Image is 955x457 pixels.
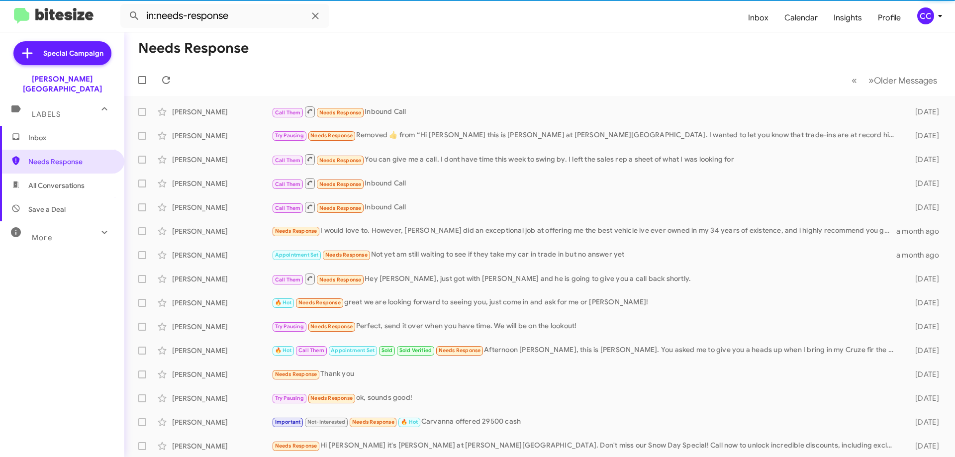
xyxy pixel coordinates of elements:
[172,417,272,427] div: [PERSON_NAME]
[899,346,947,356] div: [DATE]
[899,369,947,379] div: [DATE]
[275,132,304,139] span: Try Pausing
[899,274,947,284] div: [DATE]
[275,205,301,211] span: Call Them
[319,109,362,116] span: Needs Response
[32,110,61,119] span: Labels
[275,419,301,425] span: Important
[120,4,329,28] input: Search
[275,181,301,187] span: Call Them
[272,177,899,189] div: Inbound Call
[899,155,947,165] div: [DATE]
[325,252,368,258] span: Needs Response
[275,299,292,306] span: 🔥 Hot
[172,107,272,117] div: [PERSON_NAME]
[28,157,113,167] span: Needs Response
[275,443,317,449] span: Needs Response
[272,321,899,332] div: Perfect, send it over when you have time. We will be on the lookout!
[382,347,393,354] span: Sold
[776,3,826,32] a: Calendar
[917,7,934,24] div: CC
[272,440,899,452] div: Hi [PERSON_NAME] it's [PERSON_NAME] at [PERSON_NAME][GEOGRAPHIC_DATA]. Don't miss our Snow Day Sp...
[298,299,341,306] span: Needs Response
[275,252,319,258] span: Appointment Set
[272,297,899,308] div: great we are looking forward to seeing you, just come in and ask for me or [PERSON_NAME]!
[275,228,317,234] span: Needs Response
[896,250,947,260] div: a month ago
[399,347,432,354] span: Sold Verified
[331,347,375,354] span: Appointment Set
[28,133,113,143] span: Inbox
[138,40,249,56] h1: Needs Response
[43,48,103,58] span: Special Campaign
[275,109,301,116] span: Call Them
[899,393,947,403] div: [DATE]
[272,368,899,380] div: Thank you
[439,347,481,354] span: Needs Response
[899,298,947,308] div: [DATE]
[272,130,899,141] div: Removed ‌👍‌ from “ Hi [PERSON_NAME] this is [PERSON_NAME] at [PERSON_NAME][GEOGRAPHIC_DATA]. I wa...
[275,395,304,401] span: Try Pausing
[272,416,899,428] div: Carvanna offered 29500 cash
[319,157,362,164] span: Needs Response
[298,347,324,354] span: Call Them
[909,7,944,24] button: CC
[319,181,362,187] span: Needs Response
[172,179,272,188] div: [PERSON_NAME]
[275,323,304,330] span: Try Pausing
[172,226,272,236] div: [PERSON_NAME]
[272,105,899,118] div: Inbound Call
[172,346,272,356] div: [PERSON_NAME]
[172,441,272,451] div: [PERSON_NAME]
[826,3,870,32] a: Insights
[874,75,937,86] span: Older Messages
[896,226,947,236] div: a month ago
[172,131,272,141] div: [PERSON_NAME]
[172,274,272,284] div: [PERSON_NAME]
[172,369,272,379] div: [PERSON_NAME]
[319,276,362,283] span: Needs Response
[275,276,301,283] span: Call Them
[307,419,346,425] span: Not-Interested
[868,74,874,87] span: »
[319,205,362,211] span: Needs Response
[28,204,66,214] span: Save a Deal
[272,153,899,166] div: You can give me a call. I dont have time this week to swing by. I left the sales rep a sheet of w...
[272,201,899,213] div: Inbound Call
[899,417,947,427] div: [DATE]
[172,322,272,332] div: [PERSON_NAME]
[310,132,353,139] span: Needs Response
[272,249,896,261] div: Not yet am still waiting to see if they take my car in trade in but no answer yet
[272,392,899,404] div: ok, sounds good!
[740,3,776,32] a: Inbox
[32,233,52,242] span: More
[172,393,272,403] div: [PERSON_NAME]
[899,107,947,117] div: [DATE]
[899,322,947,332] div: [DATE]
[310,395,353,401] span: Needs Response
[275,371,317,377] span: Needs Response
[846,70,863,91] button: Previous
[310,323,353,330] span: Needs Response
[172,202,272,212] div: [PERSON_NAME]
[272,225,896,237] div: I would love to. However, [PERSON_NAME] did an exceptional job at offering me the best vehicle iv...
[28,181,85,190] span: All Conversations
[172,155,272,165] div: [PERSON_NAME]
[275,347,292,354] span: 🔥 Hot
[272,273,899,285] div: Hey [PERSON_NAME], just got with [PERSON_NAME] and he is going to give you a call back shortly.
[846,70,943,91] nav: Page navigation example
[899,131,947,141] div: [DATE]
[275,157,301,164] span: Call Them
[862,70,943,91] button: Next
[172,250,272,260] div: [PERSON_NAME]
[13,41,111,65] a: Special Campaign
[852,74,857,87] span: «
[899,179,947,188] div: [DATE]
[401,419,418,425] span: 🔥 Hot
[899,441,947,451] div: [DATE]
[870,3,909,32] a: Profile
